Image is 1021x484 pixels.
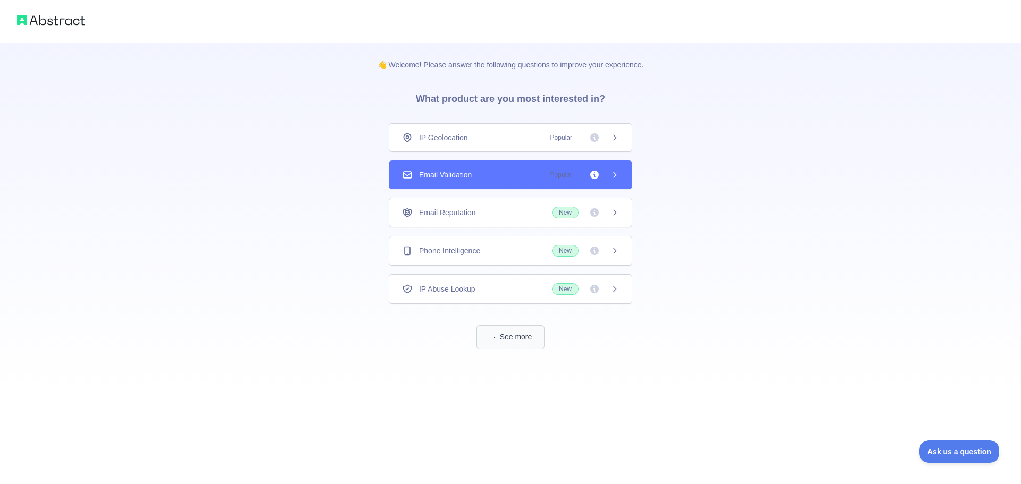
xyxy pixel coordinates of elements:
[476,325,545,349] button: See more
[419,284,475,294] span: IP Abuse Lookup
[919,440,1000,463] iframe: Toggle Customer Support
[552,283,579,295] span: New
[399,70,622,123] h3: What product are you most interested in?
[544,132,579,143] span: Popular
[419,169,472,180] span: Email Validation
[544,169,579,180] span: Popular
[552,207,579,218] span: New
[419,207,476,218] span: Email Reputation
[552,245,579,257] span: New
[361,43,661,70] p: 👋 Welcome! Please answer the following questions to improve your experience.
[17,13,85,28] img: Abstract logo
[419,245,480,256] span: Phone Intelligence
[419,132,468,143] span: IP Geolocation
